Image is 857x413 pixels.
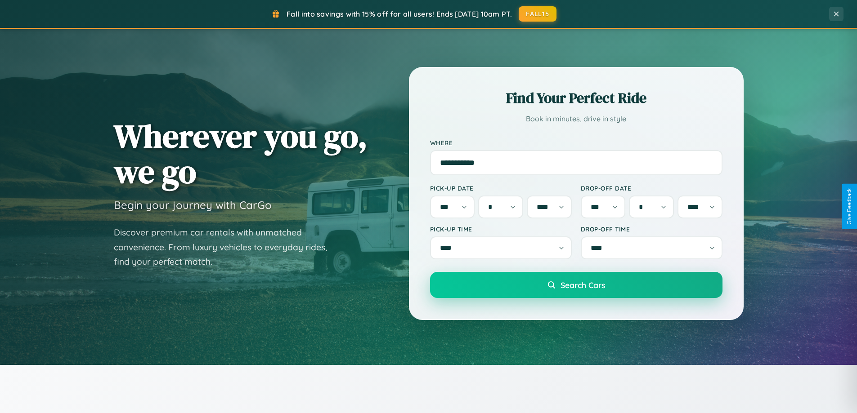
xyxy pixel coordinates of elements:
h3: Begin your journey with CarGo [114,198,272,212]
label: Drop-off Date [581,184,722,192]
label: Where [430,139,722,147]
span: Fall into savings with 15% off for all users! Ends [DATE] 10am PT. [287,9,512,18]
label: Pick-up Time [430,225,572,233]
p: Discover premium car rentals with unmatched convenience. From luxury vehicles to everyday rides, ... [114,225,339,269]
button: Search Cars [430,272,722,298]
div: Give Feedback [846,188,853,225]
p: Book in minutes, drive in style [430,112,722,125]
h2: Find Your Perfect Ride [430,88,722,108]
h1: Wherever you go, we go [114,118,368,189]
button: FALL15 [519,6,556,22]
label: Pick-up Date [430,184,572,192]
label: Drop-off Time [581,225,722,233]
span: Search Cars [561,280,605,290]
